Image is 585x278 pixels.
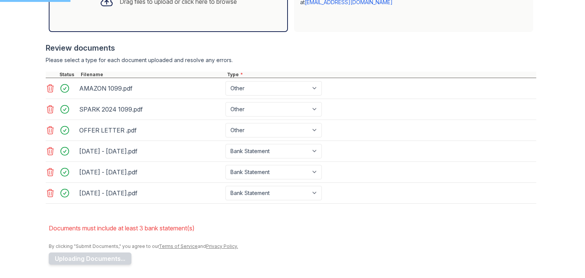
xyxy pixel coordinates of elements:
[79,82,222,94] div: AMAZON 1099.pdf
[49,252,131,265] button: Uploading Documents...
[49,243,536,249] div: By clicking "Submit Documents," you agree to our and
[46,56,536,64] div: Please select a type for each document uploaded and resolve any errors.
[159,243,198,249] a: Terms of Service
[225,72,536,78] div: Type
[79,166,222,178] div: [DATE] - [DATE].pdf
[79,103,222,115] div: SPARK 2024 1099.pdf
[79,187,222,199] div: [DATE] - [DATE].pdf
[58,72,79,78] div: Status
[79,124,222,136] div: OFFER LETTER .pdf
[206,243,238,249] a: Privacy Policy.
[79,145,222,157] div: [DATE] - [DATE].pdf
[49,220,536,236] li: Documents must include at least 3 bank statement(s)
[46,43,536,53] div: Review documents
[79,72,225,78] div: Filename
